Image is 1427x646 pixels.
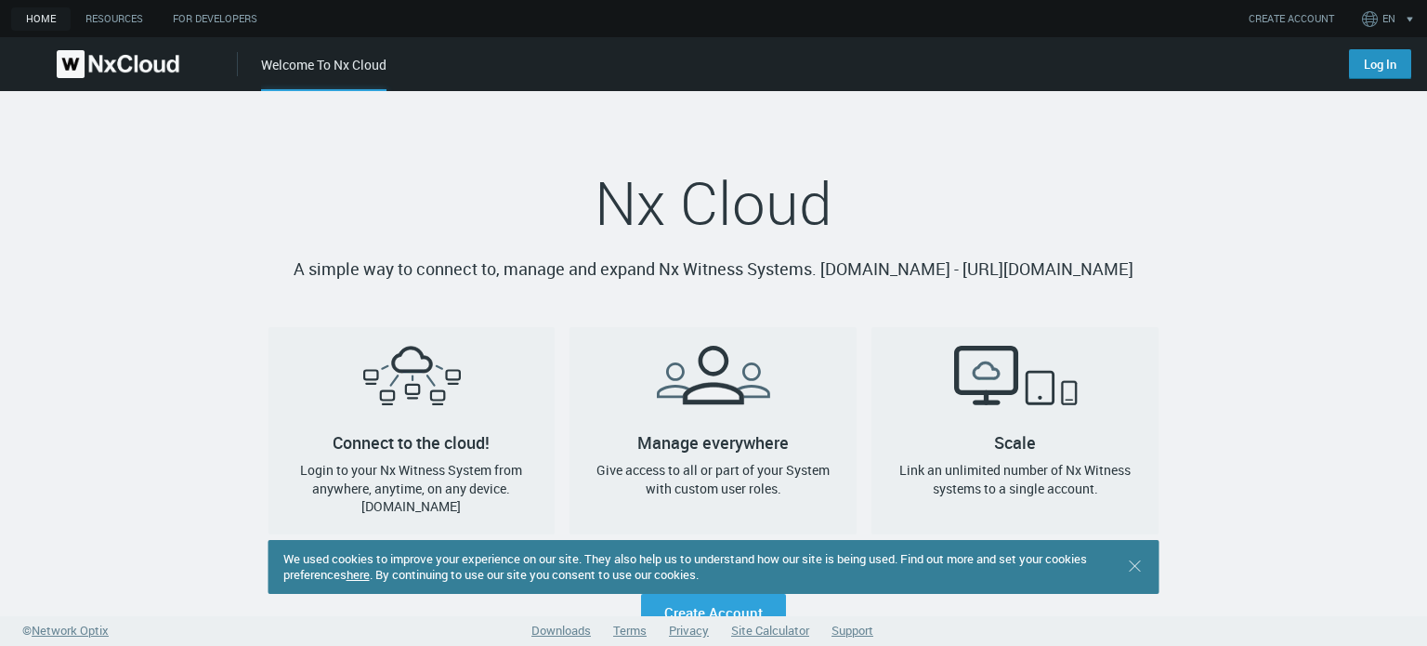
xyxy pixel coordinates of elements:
span: Nx Cloud [595,163,832,243]
a: home [11,7,71,31]
button: EN [1358,4,1422,33]
a: Connect to the cloud!Login to your Nx Witness System from anywhere, anytime, on any device. [DOMA... [268,327,556,534]
a: here [347,566,370,583]
a: ScaleLink an unlimited number of Nx Witness systems to a single account. [871,327,1159,534]
h2: Manage everywhere [569,327,857,442]
a: Log In [1349,49,1411,79]
img: Nx Cloud logo [57,50,179,78]
a: Privacy [669,622,709,639]
h2: Connect to the cloud! [268,327,556,442]
div: Welcome To Nx Cloud [261,55,386,91]
h4: Link an unlimited number of Nx Witness systems to a single account. [886,461,1144,497]
a: ©Network Optix [22,622,109,640]
a: Support [831,622,873,639]
a: Site Calculator [731,622,809,639]
span: We used cookies to improve your experience on our site. They also help us to understand how our s... [283,550,1087,583]
a: Create Account [641,594,786,631]
span: Network Optix [32,622,109,639]
h4: Login to your Nx Witness System from anywhere, anytime, on any device. [DOMAIN_NAME] [283,461,541,516]
h4: Give access to all or part of your System with custom user roles. [584,461,842,497]
a: CREATE ACCOUNT [1249,11,1334,27]
span: EN [1382,11,1395,27]
a: Resources [71,7,158,31]
a: Manage everywhereGive access to all or part of your System with custom user roles. [569,327,857,534]
a: For Developers [158,7,272,31]
h2: Scale [871,327,1159,442]
span: . By continuing to use our site you consent to use our cookies. [370,566,699,583]
p: A simple way to connect to, manage and expand Nx Witness Systems. [DOMAIN_NAME] - [URL][DOMAIN_NAME] [268,257,1159,283]
a: Terms [613,622,647,639]
a: Downloads [531,622,591,639]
